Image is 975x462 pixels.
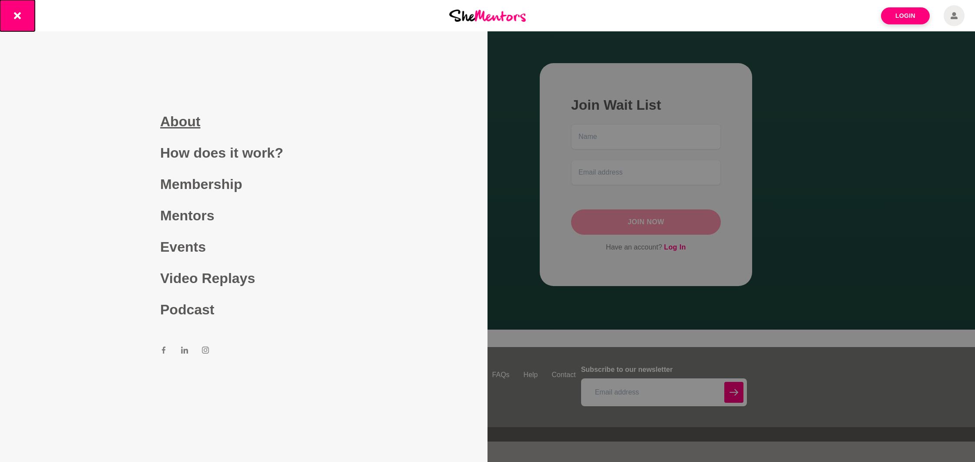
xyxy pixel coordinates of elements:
[160,200,327,231] a: Mentors
[160,263,327,294] a: Video Replays
[160,231,327,263] a: Events
[449,10,526,21] img: She Mentors Logo
[881,7,930,24] a: Login
[181,346,188,357] a: LinkedIn
[160,106,327,137] a: About
[160,169,327,200] a: Membership
[160,137,327,169] a: How does it work?
[160,346,167,357] a: Facebook
[202,346,209,357] a: Instagram
[160,294,327,325] a: Podcast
